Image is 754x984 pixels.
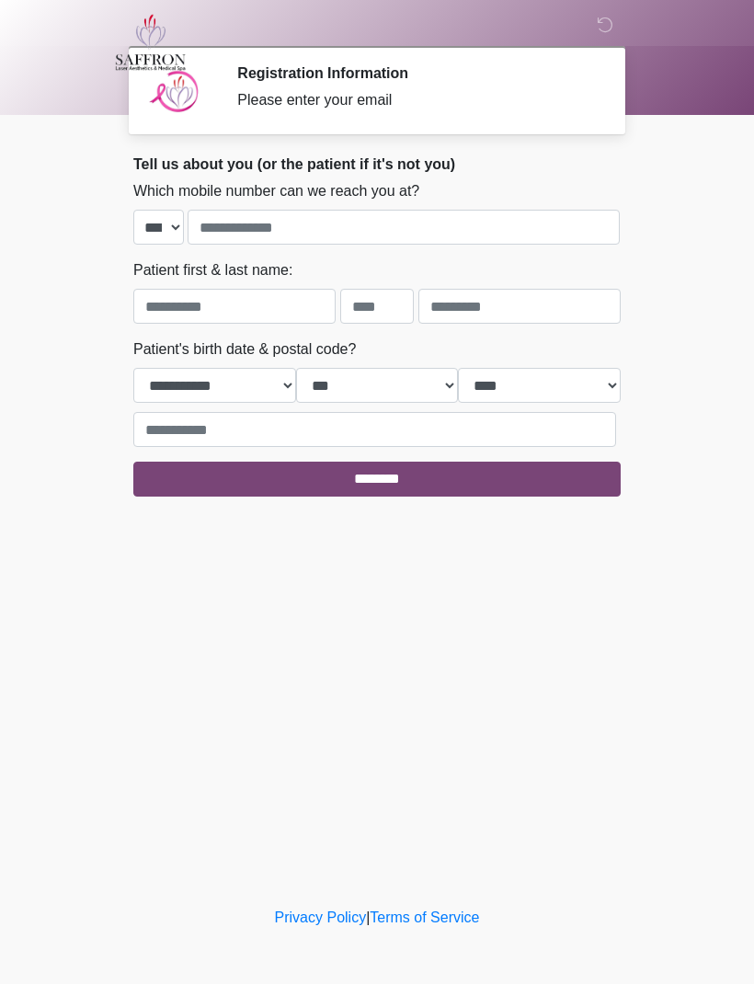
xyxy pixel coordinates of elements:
div: Please enter your email [237,89,593,111]
label: Which mobile number can we reach you at? [133,180,419,202]
a: Terms of Service [370,910,479,925]
label: Patient first & last name: [133,259,292,281]
label: Patient's birth date & postal code? [133,338,356,360]
h2: Tell us about you (or the patient if it's not you) [133,155,621,173]
a: Privacy Policy [275,910,367,925]
img: Agent Avatar [147,64,202,120]
a: | [366,910,370,925]
img: Saffron Laser Aesthetics and Medical Spa Logo [115,14,187,71]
